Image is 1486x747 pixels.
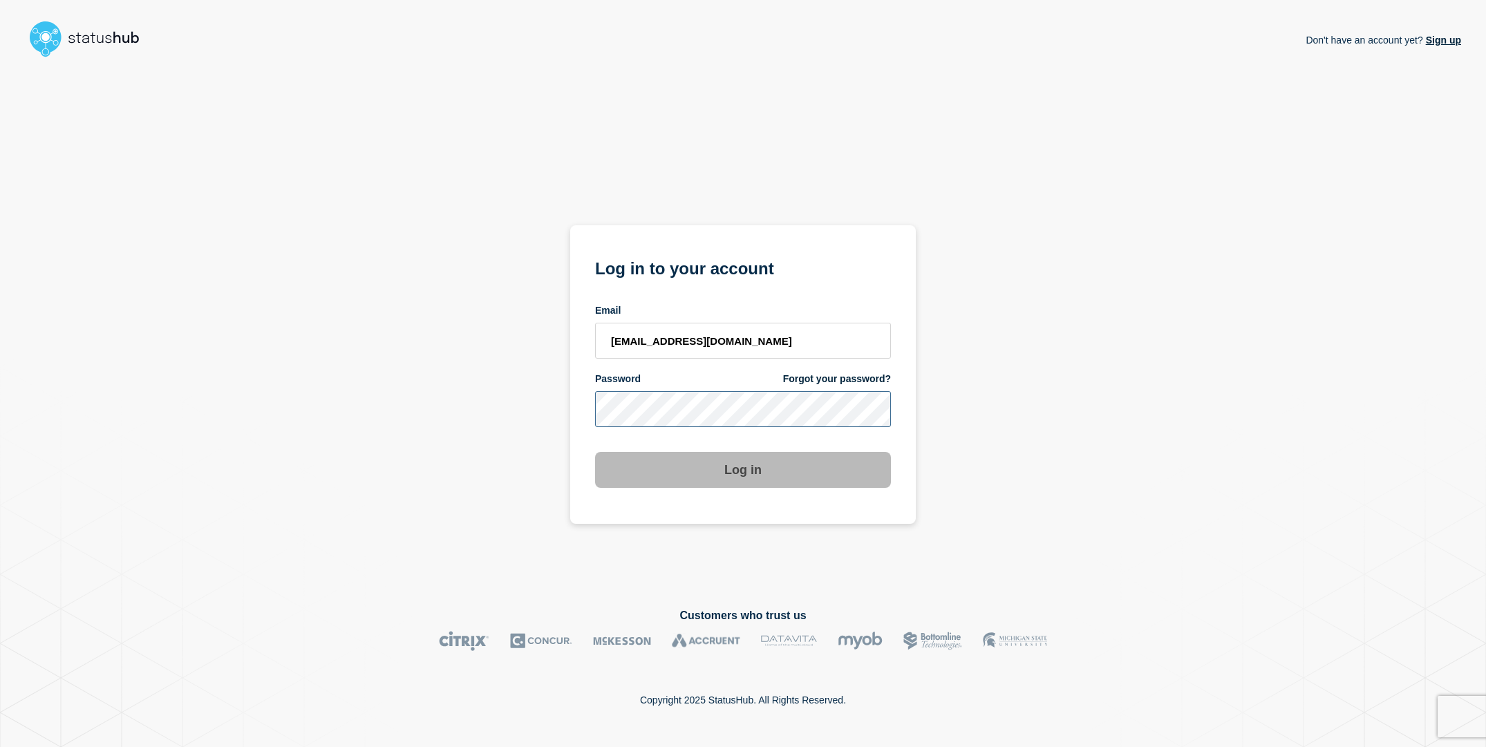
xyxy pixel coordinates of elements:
[783,372,891,386] a: Forgot your password?
[640,694,846,706] p: Copyright 2025 StatusHub. All Rights Reserved.
[593,631,651,651] img: McKesson logo
[761,631,817,651] img: DataVita logo
[595,391,891,427] input: password input
[903,631,962,651] img: Bottomline logo
[1423,35,1461,46] a: Sign up
[510,631,572,651] img: Concur logo
[838,631,883,651] img: myob logo
[595,254,891,280] h1: Log in to your account
[595,452,891,488] button: Log in
[25,17,156,61] img: StatusHub logo
[595,323,891,359] input: email input
[672,631,740,651] img: Accruent logo
[983,631,1047,651] img: MSU logo
[1306,23,1461,57] p: Don't have an account yet?
[595,372,641,386] span: Password
[595,304,621,317] span: Email
[439,631,489,651] img: Citrix logo
[25,609,1461,622] h2: Customers who trust us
